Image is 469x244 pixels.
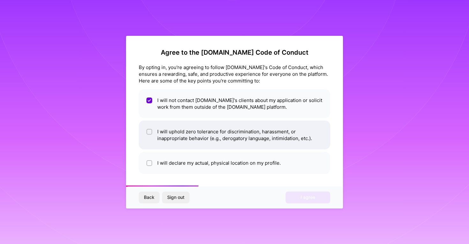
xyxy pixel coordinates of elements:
span: Sign out [167,194,184,201]
h2: Agree to the [DOMAIN_NAME] Code of Conduct [139,49,330,56]
button: Back [139,192,160,203]
li: I will uphold zero tolerance for discrimination, harassment, or inappropriate behavior (e.g., der... [139,121,330,149]
span: Back [144,194,154,201]
li: I will not contact [DOMAIN_NAME]'s clients about my application or solicit work from them outside... [139,89,330,118]
div: By opting in, you're agreeing to follow [DOMAIN_NAME]'s Code of Conduct, which ensures a rewardin... [139,64,330,84]
li: I will declare my actual, physical location on my profile. [139,152,330,174]
button: Sign out [162,192,190,203]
